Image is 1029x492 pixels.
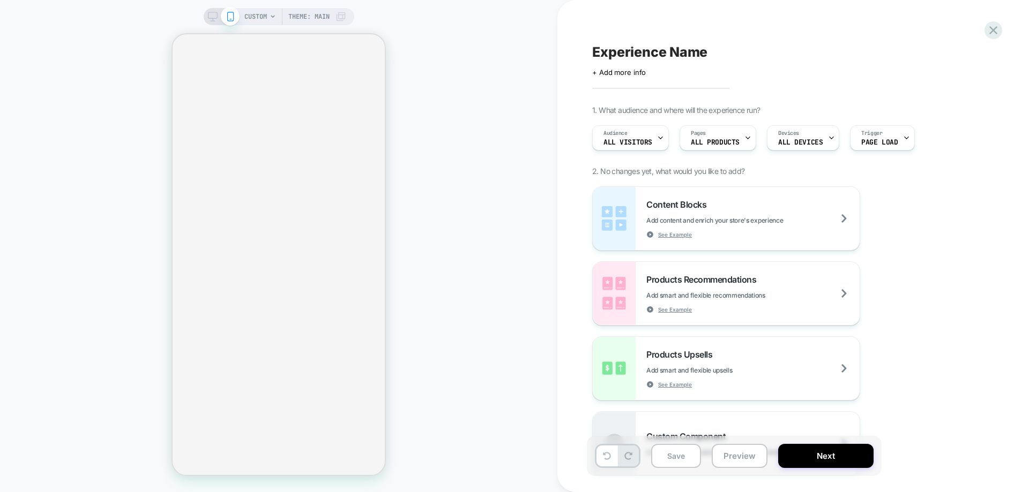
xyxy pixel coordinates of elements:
[861,130,882,137] span: Trigger
[592,166,744,176] span: 2. No changes yet, what would you like to add?
[778,139,823,146] span: ALL DEVICES
[658,231,692,238] span: See Example
[592,44,707,60] span: Experience Name
[691,139,740,146] span: ALL PRODUCTS
[244,8,267,25] span: CUSTOM
[288,8,330,25] span: Theme: MAIN
[646,274,762,285] span: Products Recommendations
[691,130,706,137] span: Pages
[646,199,712,210] span: Content Blocks
[712,444,767,468] button: Preview
[658,306,692,313] span: See Example
[658,381,692,388] span: See Example
[651,444,701,468] button: Save
[646,349,718,360] span: Products Upsells
[646,366,786,374] span: Add smart and flexible upsells
[778,130,799,137] span: Devices
[861,139,898,146] span: Page Load
[592,68,646,77] span: + Add more info
[603,130,628,137] span: Audience
[646,291,819,299] span: Add smart and flexible recommendations
[778,444,874,468] button: Next
[603,139,652,146] span: All Visitors
[592,105,760,115] span: 1. What audience and where will the experience run?
[646,216,837,224] span: Add content and enrich your store's experience
[646,431,731,442] span: Custom Component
